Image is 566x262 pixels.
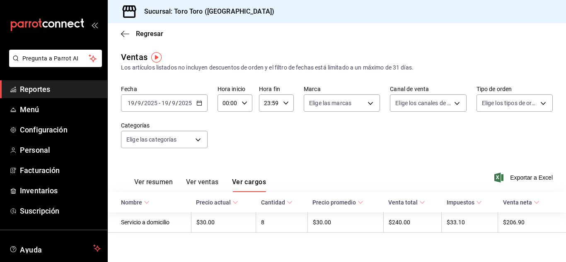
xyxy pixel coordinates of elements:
button: Ver ventas [186,178,219,192]
span: Impuestos [447,199,482,206]
label: Categorías [121,123,208,128]
td: $240.00 [383,212,442,233]
span: Venta total [388,199,425,206]
span: / [169,100,171,106]
span: Venta neta [503,199,539,206]
span: Elige los tipos de orden [482,99,537,107]
input: ---- [178,100,192,106]
h3: Sucursal: Toro Toro ([GEOGRAPHIC_DATA]) [138,7,274,17]
span: Elige las marcas [309,99,351,107]
div: Los artículos listados no incluyen descuentos de orden y el filtro de fechas está limitado a un m... [121,63,553,72]
span: Precio promedio [312,199,363,206]
input: -- [127,100,135,106]
span: Personal [20,144,101,156]
span: - [159,100,160,106]
td: 8 [256,212,307,233]
span: / [176,100,178,106]
label: Hora fin [259,86,294,92]
span: Cantidad [261,199,293,206]
td: $33.10 [442,212,498,233]
td: $30.00 [307,212,383,233]
button: open_drawer_menu [91,22,98,28]
span: / [135,100,137,106]
span: Regresar [136,30,163,38]
span: Configuración [20,124,101,135]
button: Regresar [121,30,163,38]
button: Pregunta a Parrot AI [9,50,102,67]
span: Nombre [121,199,150,206]
span: Facturación [20,165,101,176]
span: Pregunta a Parrot AI [22,54,89,63]
div: Ventas [121,51,148,63]
a: Pregunta a Parrot AI [6,60,102,69]
span: Suscripción [20,205,101,216]
span: Inventarios [20,185,101,196]
td: $30.00 [191,212,256,233]
button: Ver cargos [232,178,266,192]
button: Ver resumen [134,178,173,192]
span: Elige las categorías [126,135,177,144]
input: ---- [144,100,158,106]
label: Fecha [121,86,208,92]
input: -- [137,100,141,106]
div: navigation tabs [134,178,266,192]
td: Servicio a domicilio [108,212,191,233]
span: Ayuda [20,243,90,253]
span: Precio actual [196,199,238,206]
span: Menú [20,104,101,115]
span: Elige los canales de venta [395,99,451,107]
span: / [141,100,144,106]
td: $206.90 [498,212,566,233]
span: Reportes [20,84,101,95]
label: Canal de venta [390,86,466,92]
button: Exportar a Excel [496,173,553,183]
img: Tooltip marker [151,52,162,62]
input: -- [161,100,169,106]
label: Tipo de orden [477,86,553,92]
label: Hora inicio [218,86,252,92]
input: -- [172,100,176,106]
label: Marca [304,86,380,92]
